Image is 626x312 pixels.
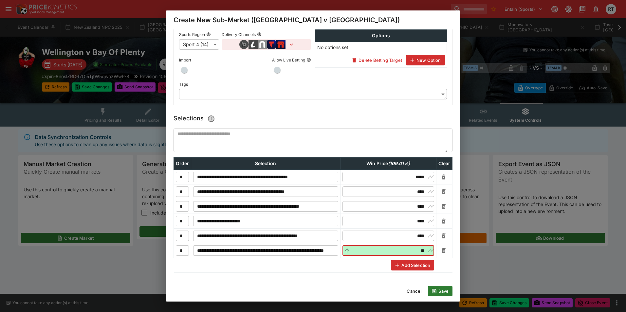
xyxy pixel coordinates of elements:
div: Sport 4 (14) [179,39,219,50]
button: Allow Live Betting [306,58,311,62]
h5: Selections [174,113,217,125]
img: brand [239,40,249,49]
button: Delivery Channels [257,32,262,37]
img: brand [249,40,258,49]
th: Clear [436,158,452,170]
p: Sports Region [179,32,205,37]
th: Win Price [340,158,436,170]
button: Sports Region [206,32,211,37]
img: brand [276,40,285,49]
div: Create New Sub-Market ([GEOGRAPHIC_DATA] v [GEOGRAPHIC_DATA]) [166,10,460,29]
button: Delete Betting Target [348,55,406,65]
button: Paste/Type a csv of selections prices here. When typing, a selection will be created as you creat... [205,113,217,125]
img: brand [267,40,276,49]
img: brand [258,40,267,49]
button: Add Selection [391,260,434,270]
th: Options [315,30,447,42]
th: Order [174,158,191,170]
em: ( 109.01 %) [388,161,410,166]
button: Cancel [403,286,425,296]
p: Tags [179,81,188,87]
p: Delivery Channels [222,32,256,37]
p: Allow Live Betting [272,57,305,63]
td: No options set [315,42,447,53]
button: New Option [406,55,445,65]
p: Import [179,57,191,63]
button: Import [193,58,197,62]
th: Selection [191,158,341,170]
button: Save [428,286,452,296]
